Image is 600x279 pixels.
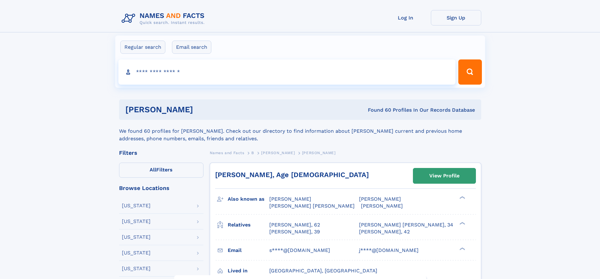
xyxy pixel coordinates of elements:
img: Logo Names and Facts [119,10,210,27]
a: [PERSON_NAME], 42 [359,228,410,235]
a: B [251,149,254,157]
span: [PERSON_NAME] [261,151,295,155]
div: ❯ [458,247,466,251]
span: [PERSON_NAME] [PERSON_NAME] [269,203,355,209]
span: [GEOGRAPHIC_DATA], [GEOGRAPHIC_DATA] [269,268,377,274]
span: [PERSON_NAME] [361,203,403,209]
div: Browse Locations [119,185,203,191]
span: All [150,167,156,173]
label: Email search [172,41,211,54]
a: View Profile [413,168,476,183]
div: [US_STATE] [122,250,151,255]
div: Filters [119,150,203,156]
div: [US_STATE] [122,235,151,240]
div: ❯ [458,221,466,225]
h3: Email [228,245,269,256]
div: We found 60 profiles for [PERSON_NAME]. Check out our directory to find information about [PERSON... [119,120,481,142]
label: Regular search [120,41,165,54]
a: [PERSON_NAME], Age [DEMOGRAPHIC_DATA] [215,171,369,179]
div: ❯ [458,196,466,200]
span: B [251,151,254,155]
a: Names and Facts [210,149,244,157]
div: View Profile [429,169,460,183]
a: Sign Up [431,10,481,25]
h1: [PERSON_NAME] [125,106,281,114]
a: [PERSON_NAME], 39 [269,228,320,235]
input: search input [118,59,456,85]
h3: Lived in [228,265,269,276]
button: Search Button [458,59,482,85]
div: [US_STATE] [122,266,151,271]
a: [PERSON_NAME], 62 [269,221,320,228]
h3: Relatives [228,220,269,230]
div: [US_STATE] [122,203,151,208]
span: [PERSON_NAME] [269,196,311,202]
h3: Also known as [228,194,269,204]
label: Filters [119,163,203,178]
div: Found 60 Profiles In Our Records Database [280,107,475,114]
span: [PERSON_NAME] [302,151,336,155]
span: [PERSON_NAME] [359,196,401,202]
div: [US_STATE] [122,219,151,224]
a: [PERSON_NAME] [PERSON_NAME], 34 [359,221,453,228]
a: Log In [380,10,431,25]
a: [PERSON_NAME] [261,149,295,157]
